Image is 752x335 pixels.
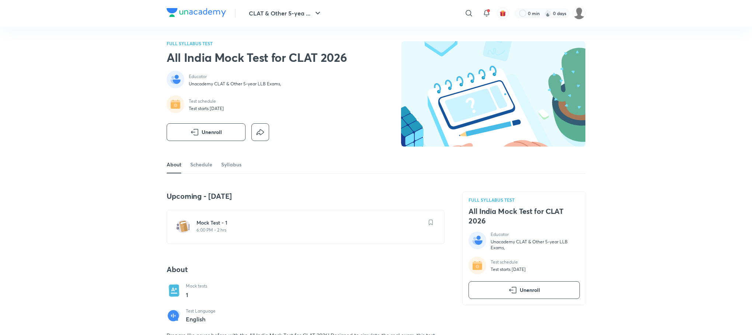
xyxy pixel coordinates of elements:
h2: All India Mock Test for CLAT 2026 [167,50,347,65]
p: Educator [189,74,281,80]
img: Company Logo [167,8,226,17]
a: Company Logo [167,8,226,19]
h4: Upcoming - [DATE] [167,191,445,201]
button: Unenroll [469,281,580,299]
p: Test starts [DATE] [189,106,224,112]
p: Unacademy CLAT & Other 5-year LLB Exams, [189,81,281,87]
span: Unenroll [202,128,222,136]
p: Mock tests [186,283,207,289]
p: Test starts [DATE] [491,267,526,272]
img: avatar [499,10,506,17]
p: Unacademy CLAT & Other 5-year LLB Exams, [491,239,580,251]
p: 6:00 PM • 2 hrs [196,227,424,233]
img: save [429,219,433,225]
a: Schedule [190,156,212,173]
a: Syllabus [221,156,241,173]
p: Educator [491,232,580,237]
h4: All India Mock Test for CLAT 2026 [469,207,580,226]
button: Unenroll [167,123,246,141]
p: Test schedule [189,98,224,104]
span: Unenroll [520,286,540,294]
img: test [176,219,191,234]
a: About [167,156,181,173]
button: avatar [497,7,509,19]
p: English [186,316,216,322]
p: FULL SYLLABUS TEST [469,198,580,202]
p: Test schedule [491,259,526,265]
img: streak [544,10,551,17]
h6: Mock Test - 1 [196,219,424,226]
img: Basudha [573,7,585,20]
p: FULL SYLLABUS TEST [167,41,347,46]
p: Test Language [186,308,216,314]
h4: About [167,265,445,274]
button: CLAT & Other 5-yea ... [244,6,327,21]
p: 1 [186,290,207,299]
